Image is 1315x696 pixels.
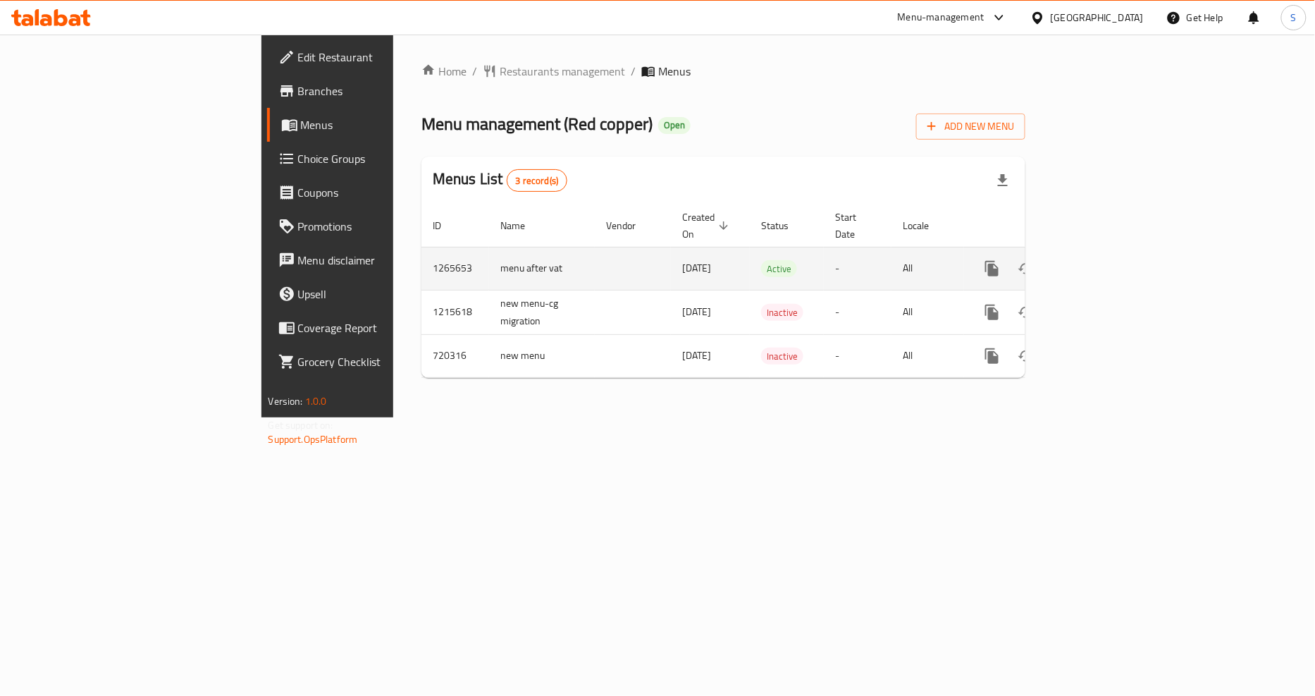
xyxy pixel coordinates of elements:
a: Grocery Checklist [267,345,481,379]
span: Menu disclaimer [298,252,470,269]
span: Inactive [761,305,803,321]
div: Total records count [507,169,568,192]
nav: breadcrumb [421,63,1025,80]
span: [DATE] [682,303,711,321]
span: Add New Menu [927,118,1014,135]
span: Start Date [835,209,875,243]
button: more [975,339,1009,373]
a: Menus [267,108,481,142]
span: Branches [298,83,470,99]
div: Active [761,260,797,277]
td: - [824,334,891,377]
span: Locale [903,217,947,234]
td: menu after vat [489,247,595,290]
span: [DATE] [682,259,711,277]
td: - [824,247,891,290]
td: All [891,334,964,377]
span: Vendor [606,217,654,234]
button: Add New Menu [916,114,1025,140]
a: Upsell [267,277,481,311]
span: Open [658,119,691,131]
div: Inactive [761,348,803,365]
td: All [891,247,964,290]
a: Edit Restaurant [267,40,481,74]
span: Version: [268,392,303,410]
a: Promotions [267,209,481,243]
button: Change Status [1009,252,1043,286]
span: Status [761,217,807,234]
a: Choice Groups [267,142,481,176]
span: Restaurants management [500,63,625,80]
span: Menus [301,116,470,133]
div: Menu-management [898,9,984,26]
a: Branches [267,74,481,108]
span: ID [433,217,459,234]
button: more [975,252,1009,286]
a: Restaurants management [483,63,625,80]
span: Inactive [761,348,803,365]
td: new menu [489,334,595,377]
div: Open [658,117,691,134]
td: new menu-cg migration [489,290,595,334]
li: / [631,63,636,80]
span: Coverage Report [298,319,470,336]
span: Choice Groups [298,150,470,167]
a: Support.OpsPlatform [268,430,358,448]
span: Created On [682,209,733,243]
span: Coupons [298,184,470,201]
a: Menu disclaimer [267,243,481,277]
td: - [824,290,891,334]
a: Coupons [267,176,481,209]
span: 3 record(s) [507,174,567,188]
span: Edit Restaurant [298,49,470,66]
table: enhanced table [421,204,1122,378]
div: [GEOGRAPHIC_DATA] [1051,10,1144,25]
span: Name [500,217,543,234]
span: Get support on: [268,416,333,434]
span: Menus [658,63,691,80]
span: Upsell [298,286,470,303]
span: Promotions [298,218,470,235]
td: All [891,290,964,334]
th: Actions [964,204,1122,248]
span: Grocery Checklist [298,353,470,370]
div: Export file [986,164,1020,197]
button: Change Status [1009,339,1043,373]
span: Menu management ( Red copper ) [421,108,653,140]
button: more [975,295,1009,329]
span: S [1291,10,1297,25]
span: [DATE] [682,346,711,365]
span: 1.0.0 [305,392,327,410]
h2: Menus List [433,169,567,192]
span: Active [761,261,797,277]
a: Coverage Report [267,311,481,345]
